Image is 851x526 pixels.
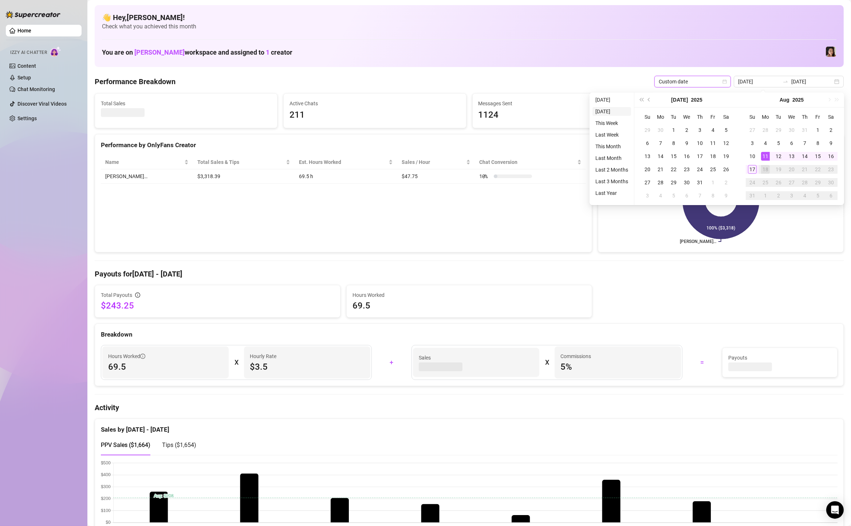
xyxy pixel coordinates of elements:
[783,79,788,85] span: swap-right
[759,110,772,123] th: Mo
[102,12,836,23] h4: 👋 Hey, [PERSON_NAME] !
[669,139,678,148] div: 8
[656,139,665,148] div: 7
[352,291,586,299] span: Hours Worked
[798,123,811,137] td: 2025-07-31
[722,178,730,187] div: 2
[592,189,631,197] li: Last Year
[798,189,811,202] td: 2025-09-04
[669,126,678,134] div: 1
[761,152,770,161] div: 11
[669,191,678,200] div: 5
[250,361,365,373] span: $3.5
[693,189,706,202] td: 2025-08-07
[592,119,631,127] li: This Week
[654,150,667,163] td: 2025-07-14
[746,150,759,163] td: 2025-08-10
[101,330,838,339] div: Breakdown
[761,191,770,200] div: 1
[101,99,271,107] span: Total Sales
[728,354,831,362] span: Payouts
[643,126,652,134] div: 29
[826,501,844,519] div: Open Intercom Messenger
[140,354,145,359] span: info-circle
[102,48,292,56] h1: You are on workspace and assigned to creator
[720,150,733,163] td: 2025-07-19
[643,165,652,174] div: 20
[478,108,649,122] span: 1124
[101,155,193,169] th: Name
[720,110,733,123] th: Sa
[680,239,716,244] text: [PERSON_NAME]…
[656,165,665,174] div: 21
[800,191,809,200] div: 4
[706,176,720,189] td: 2025-08-01
[785,163,798,176] td: 2025-08-20
[693,137,706,150] td: 2025-07-10
[706,123,720,137] td: 2025-07-04
[682,191,691,200] div: 6
[687,357,718,368] div: =
[235,357,238,368] div: X
[667,137,680,150] td: 2025-07-08
[560,352,591,360] article: Commissions
[813,178,822,187] div: 29
[656,152,665,161] div: 14
[722,152,730,161] div: 19
[746,176,759,189] td: 2025-08-24
[592,154,631,162] li: Last Month
[759,123,772,137] td: 2025-07-28
[656,178,665,187] div: 28
[95,76,176,87] h4: Performance Breakdown
[827,126,835,134] div: 2
[813,152,822,161] div: 15
[6,11,60,18] img: logo-BBDzfeDw.svg
[785,150,798,163] td: 2025-08-13
[250,352,276,360] article: Hourly Rate
[402,158,465,166] span: Sales / Hour
[641,137,654,150] td: 2025-07-06
[680,176,693,189] td: 2025-07-30
[10,49,47,56] span: Izzy AI Chatter
[706,137,720,150] td: 2025-07-11
[813,126,822,134] div: 1
[289,108,460,122] span: 211
[774,126,783,134] div: 29
[682,178,691,187] div: 30
[545,357,549,368] div: X
[289,99,460,107] span: Active Chats
[748,165,757,174] div: 17
[787,191,796,200] div: 3
[785,123,798,137] td: 2025-07-30
[592,95,631,104] li: [DATE]
[667,176,680,189] td: 2025-07-29
[135,293,140,298] span: info-circle
[792,93,804,107] button: Choose a year
[654,137,667,150] td: 2025-07-07
[101,441,150,448] span: PPV Sales ( $1,664 )
[419,354,533,362] span: Sales
[667,163,680,176] td: 2025-07-22
[824,123,838,137] td: 2025-08-02
[824,110,838,123] th: Sa
[811,176,824,189] td: 2025-08-29
[761,165,770,174] div: 18
[641,176,654,189] td: 2025-07-27
[738,78,780,86] input: Start date
[746,110,759,123] th: Su
[746,137,759,150] td: 2025-08-03
[682,152,691,161] div: 16
[811,163,824,176] td: 2025-08-22
[693,150,706,163] td: 2025-07-17
[696,165,704,174] div: 24
[592,130,631,139] li: Last Week
[774,191,783,200] div: 2
[691,93,702,107] button: Choose a year
[746,189,759,202] td: 2025-08-31
[772,123,785,137] td: 2025-07-29
[592,107,631,116] li: [DATE]
[772,176,785,189] td: 2025-08-26
[787,152,796,161] div: 13
[17,28,31,34] a: Home
[811,189,824,202] td: 2025-09-05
